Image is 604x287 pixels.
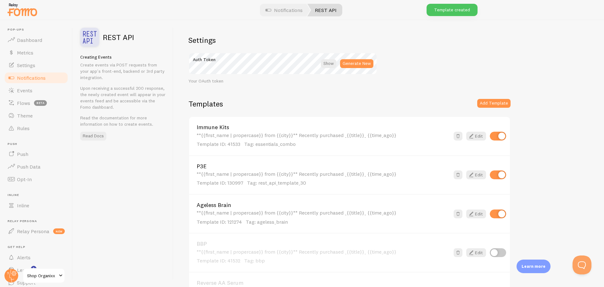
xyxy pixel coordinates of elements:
[27,272,57,279] span: Shop Organixx
[197,202,450,208] a: Ageless Brain
[466,170,486,179] a: Edit
[80,62,165,81] p: Create events via POST requests from your app's front-end, backend or 3rd party integration.
[197,210,450,225] div: **{{first_name | propercase}} from {{city}}** Recently purchased _{{title}}_ {{time_ago}}
[4,84,69,97] a: Events
[17,100,30,106] span: Flows
[244,257,265,264] span: Tag: bbp
[340,59,373,68] button: Generate New
[4,46,69,59] a: Metrics
[4,109,69,122] a: Theme
[4,199,69,212] a: Inline
[4,225,69,238] a: Relay Persona new
[4,72,69,84] a: Notifications
[80,54,165,60] h5: Creating Events
[80,85,165,110] p: Upon receiving a successful 200 response, the newly created event will appear in your events feed...
[17,49,33,56] span: Metrics
[188,53,377,63] label: Auth Token
[17,125,30,131] span: Rules
[80,132,106,141] a: Read Docs
[197,241,450,247] a: BBP
[80,115,165,127] p: Read the documentation for more information on how to create events.
[8,28,69,32] span: Pop-ups
[4,173,69,186] a: Opt-In
[17,228,49,234] span: Relay Persona
[31,266,36,272] svg: <p>Watch New Feature Tutorials!</p>
[197,124,450,130] a: Immune Kits
[247,180,306,186] span: Tag: rest_api_template_30
[188,99,223,109] h2: Templates
[34,100,47,106] span: beta
[197,280,450,286] a: Reverse AA Serum
[17,151,28,157] span: Push
[17,37,42,43] span: Dashboard
[522,263,545,269] p: Learn more
[4,34,69,46] a: Dashboard
[103,33,134,41] h2: REST API
[4,122,69,135] a: Rules
[188,35,377,45] h2: Settings
[197,141,240,147] span: Template ID: 41533
[17,87,32,94] span: Events
[197,219,242,225] span: Template ID: 121274
[466,132,486,141] a: Edit
[466,210,486,218] a: Edit
[80,28,99,47] img: fomo_icons_rest_api.svg
[197,180,243,186] span: Template ID: 130997
[8,245,69,249] span: Get Help
[427,4,478,16] div: Template created
[17,112,33,119] span: Theme
[7,2,38,18] img: fomo-relay-logo-orange.svg
[573,255,591,274] iframe: Help Scout Beacon - Open
[17,202,29,209] span: Inline
[8,219,69,223] span: Relay Persona
[466,248,486,257] a: Edit
[8,193,69,197] span: Inline
[17,164,41,170] span: Push Data
[8,142,69,146] span: Push
[197,171,450,187] div: **{{first_name | propercase}} from {{city}}** Recently purchased _{{title}}_ {{time_ago}}
[4,59,69,72] a: Settings
[4,148,69,160] a: Push
[246,219,288,225] span: Tag: ageless_brain
[4,160,69,173] a: Push Data
[197,249,450,264] div: **{{first_name | propercase}} from {{city}}** Recently purchased _{{title}}_ {{time_ago}}
[477,99,511,108] button: Add Template
[17,267,30,273] span: Learn
[17,75,46,81] span: Notifications
[17,176,32,182] span: Opt-In
[197,132,450,148] div: **{{first_name | propercase}} from {{city}}** Recently purchased _{{title}}_ {{time_ago}}
[17,254,31,261] span: Alerts
[23,268,65,283] a: Shop Organixx
[4,251,69,264] a: Alerts
[244,141,296,147] span: Tag: essentials_combo
[188,78,377,84] div: Your OAuth token
[197,164,450,169] a: P3E
[517,260,551,273] div: Learn more
[4,97,69,109] a: Flows beta
[53,228,65,234] span: new
[17,62,35,68] span: Settings
[197,257,240,264] span: Template ID: 41532
[4,264,69,276] a: Learn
